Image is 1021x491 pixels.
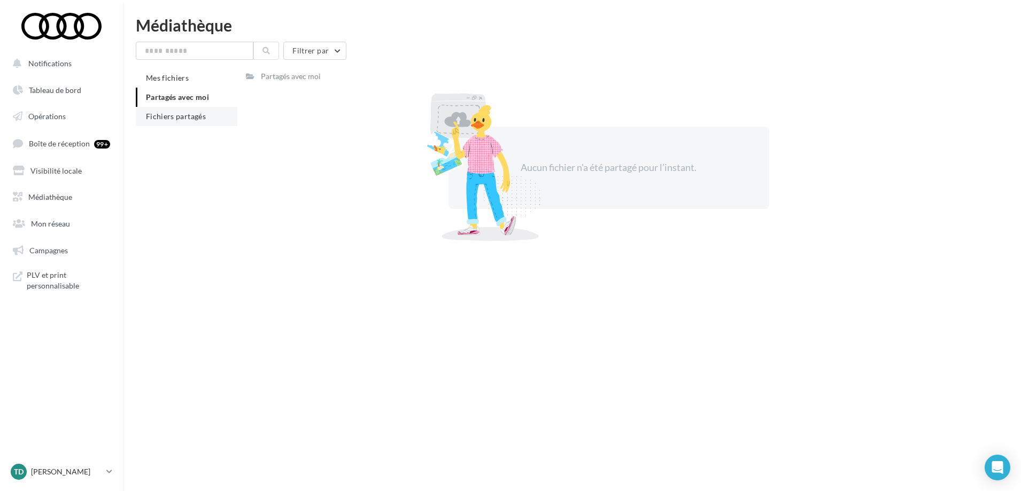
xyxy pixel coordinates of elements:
[6,266,117,295] a: PLV et print personnalisable
[6,213,117,235] a: Mon réseau
[28,192,72,201] span: Médiathèque
[31,219,70,228] span: Mon réseau
[6,105,117,128] a: Opérations
[6,52,112,75] button: Notifications
[985,455,1010,480] div: Open Intercom Messenger
[146,92,209,102] span: Partagés avec moi
[30,166,82,175] span: Visibilité locale
[94,140,110,149] div: 99+
[136,17,1008,33] div: Médiathèque
[14,466,24,477] span: TD
[27,270,110,291] span: PLV et print personnalisable
[29,139,90,148] span: Boîte de réception
[29,246,68,255] span: Campagnes
[6,160,117,182] a: Visibilité locale
[29,85,81,95] span: Tableau de bord
[6,132,117,155] a: Boîte de réception 99+
[283,42,346,60] button: Filtrer par
[146,112,206,121] span: Fichiers partagés
[28,59,72,68] span: Notifications
[28,112,66,121] span: Opérations
[521,161,697,173] span: Aucun fichier n'a été partagé pour l’instant.
[146,73,189,82] span: Mes fichiers
[9,462,114,482] a: TD [PERSON_NAME]
[6,186,117,208] a: Médiathèque
[261,71,321,82] div: Partagés avec moi
[31,466,102,477] p: [PERSON_NAME]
